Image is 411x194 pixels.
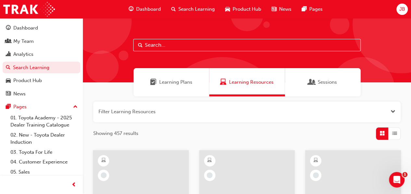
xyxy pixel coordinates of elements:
[13,77,42,84] div: Product Hub
[225,5,230,13] span: car-icon
[166,3,220,16] a: search-iconSearch Learning
[309,79,315,86] span: Sessions
[8,147,80,157] a: 03. Toyota For Life
[3,48,80,60] a: Analytics
[266,3,297,16] a: news-iconNews
[318,79,337,86] span: Sessions
[3,101,80,113] button: Pages
[159,79,192,86] span: Learning Plans
[272,5,276,13] span: news-icon
[171,5,176,13] span: search-icon
[6,52,11,57] span: chart-icon
[123,3,166,16] a: guage-iconDashboard
[3,88,80,100] a: News
[6,91,11,97] span: news-icon
[380,130,385,137] span: Grid
[220,3,266,16] a: car-iconProduct Hub
[6,78,11,84] span: car-icon
[6,39,11,44] span: people-icon
[3,2,55,17] img: Trak
[13,51,33,58] div: Analytics
[8,157,80,167] a: 04. Customer Experience
[220,79,226,86] span: Learning Resources
[3,22,80,34] a: Dashboard
[3,35,80,47] a: My Team
[314,156,318,165] span: learningResourceType_ELEARNING-icon
[13,24,38,32] div: Dashboard
[402,172,407,177] span: 1
[3,21,80,101] button: DashboardMy TeamAnalyticsSearch LearningProduct HubNews
[178,6,215,13] span: Search Learning
[6,25,11,31] span: guage-icon
[129,5,134,13] span: guage-icon
[309,6,323,13] span: Pages
[136,6,161,13] span: Dashboard
[73,103,78,111] span: up-icon
[209,68,285,96] a: Learning ResourcesLearning Resources
[391,108,395,115] button: Open the filter
[233,6,261,13] span: Product Hub
[71,181,76,189] span: prev-icon
[8,167,80,177] a: 05. Sales
[8,130,80,147] a: 02. New - Toyota Dealer Induction
[8,113,80,130] a: 01. Toyota Academy - 2025 Dealer Training Catalogue
[6,65,10,71] span: search-icon
[285,68,361,96] a: SessionsSessions
[207,156,212,165] span: learningResourceType_ELEARNING-icon
[396,4,408,15] button: JB
[150,79,157,86] span: Learning Plans
[6,104,11,110] span: pages-icon
[297,3,328,16] a: pages-iconPages
[101,156,106,165] span: learningResourceType_ELEARNING-icon
[302,5,307,13] span: pages-icon
[389,172,405,188] iframe: Intercom live chat
[399,6,405,13] span: JB
[313,172,319,178] span: learningRecordVerb_NONE-icon
[133,39,361,51] input: Search...
[392,130,397,137] span: List
[13,90,26,98] div: News
[3,62,80,74] a: Search Learning
[229,79,274,86] span: Learning Resources
[13,103,27,111] div: Pages
[93,130,138,137] span: Showing 457 results
[13,38,34,45] div: My Team
[279,6,291,13] span: News
[207,172,212,178] span: learningRecordVerb_NONE-icon
[3,75,80,87] a: Product Hub
[134,68,209,96] a: Learning PlansLearning Plans
[101,172,107,178] span: learningRecordVerb_NONE-icon
[138,42,143,49] span: Search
